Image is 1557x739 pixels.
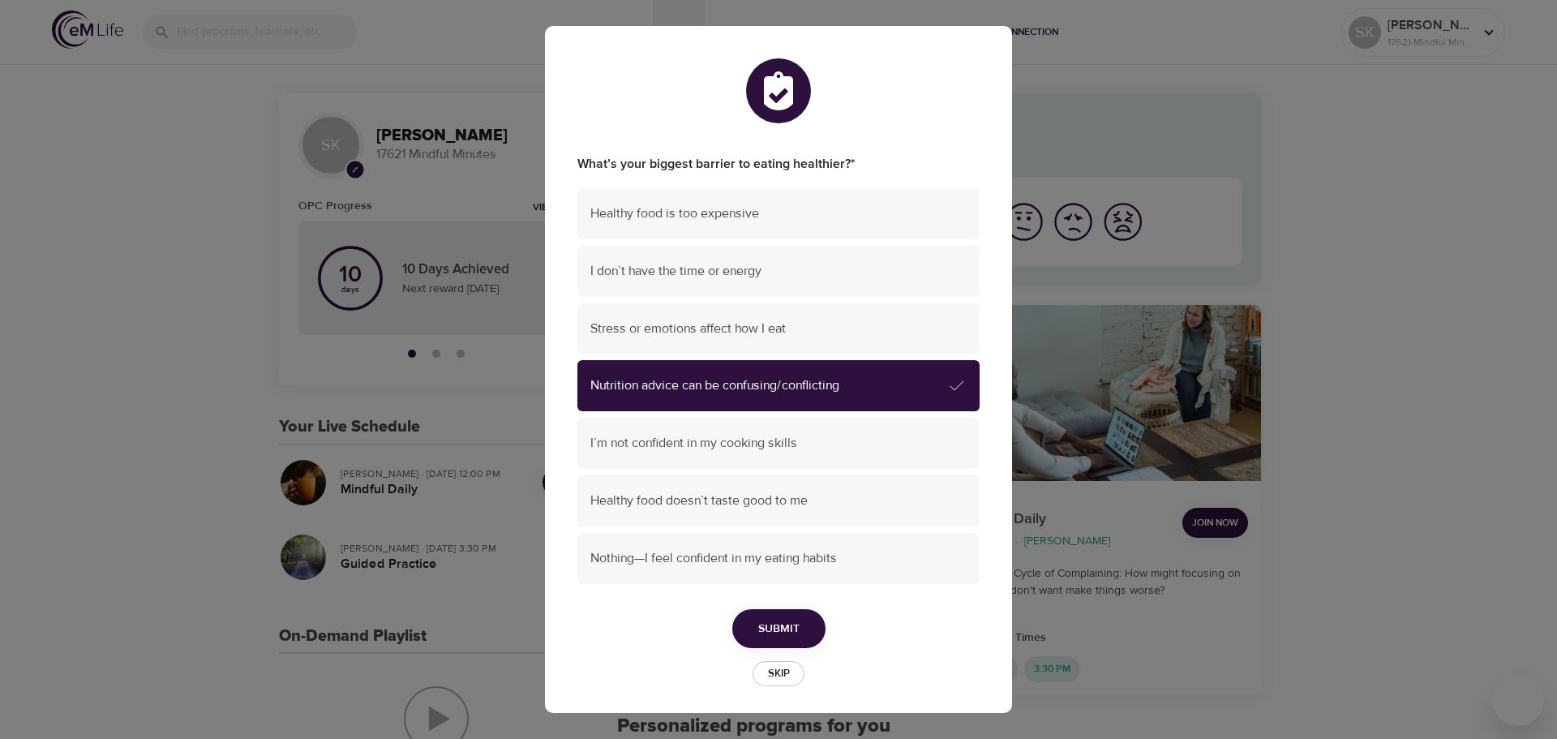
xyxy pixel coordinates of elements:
[758,619,800,639] span: Submit
[753,661,804,686] button: Skip
[761,664,796,683] span: Skip
[732,609,826,649] button: Submit
[577,155,980,174] label: What’s your biggest barrier to eating healthier?
[590,376,947,395] span: Nutrition advice can be confusing/conflicting
[590,320,967,338] span: Stress or emotions affect how I eat
[590,204,967,223] span: Healthy food is too expensive
[590,492,967,510] span: Healthy food doesn’t taste good to me
[590,434,967,453] span: I’m not confident in my cooking skills
[590,262,967,281] span: I don’t have the time or energy
[590,549,967,568] span: Nothing—I feel confident in my eating habits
